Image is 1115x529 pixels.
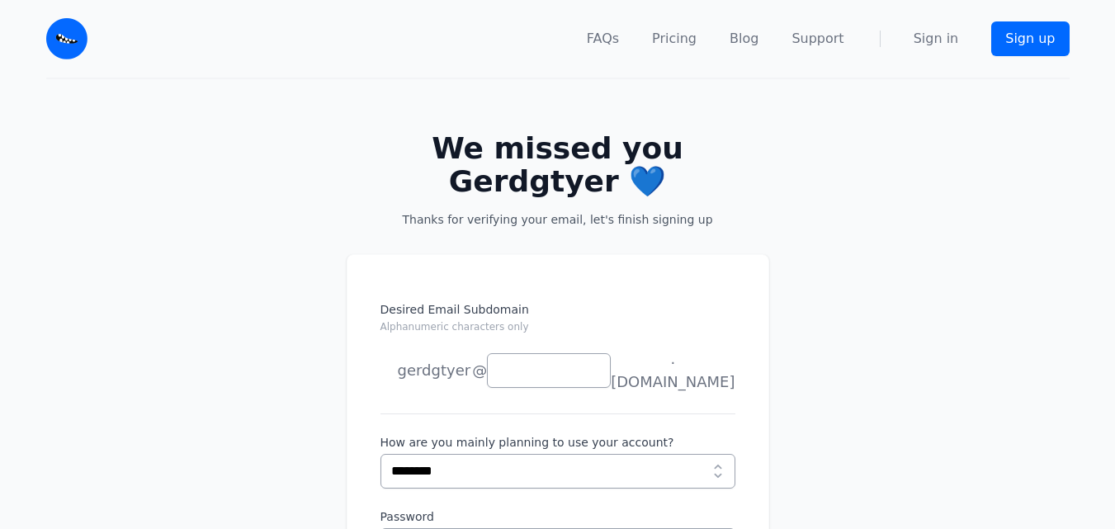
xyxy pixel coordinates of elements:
[380,321,529,333] small: Alphanumeric characters only
[914,29,959,49] a: Sign in
[380,508,735,525] label: Password
[472,359,487,382] span: @
[652,29,697,49] a: Pricing
[380,354,471,387] li: gerdgtyer
[380,301,735,344] label: Desired Email Subdomain
[791,29,843,49] a: Support
[46,18,87,59] img: Email Monster
[611,347,735,394] span: .[DOMAIN_NAME]
[991,21,1069,56] a: Sign up
[587,29,619,49] a: FAQs
[373,211,743,228] p: Thanks for verifying your email, let's finish signing up
[380,434,735,451] label: How are you mainly planning to use your account?
[373,132,743,198] h2: We missed you Gerdgtyer 💙
[730,29,758,49] a: Blog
